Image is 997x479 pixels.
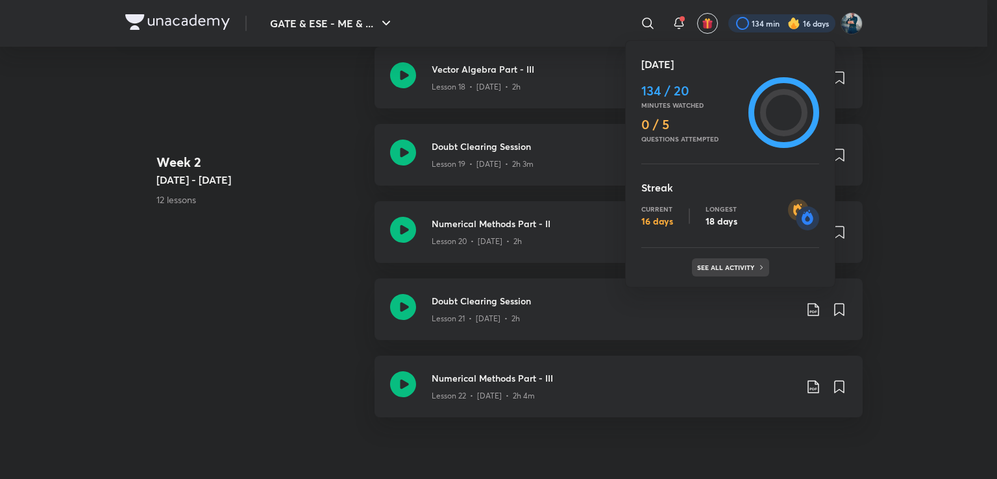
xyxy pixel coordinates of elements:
p: Questions attempted [641,135,743,143]
p: Longest [706,205,737,213]
p: 16 days [641,215,673,227]
p: See all activity [697,264,757,271]
p: Current [641,205,673,213]
p: 18 days [706,215,737,227]
p: Minutes watched [641,101,743,109]
h5: Streak [641,180,819,195]
h4: 134 / 20 [641,83,743,99]
h5: [DATE] [641,56,819,72]
img: streak [788,199,819,230]
h4: 0 / 5 [641,117,743,132]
